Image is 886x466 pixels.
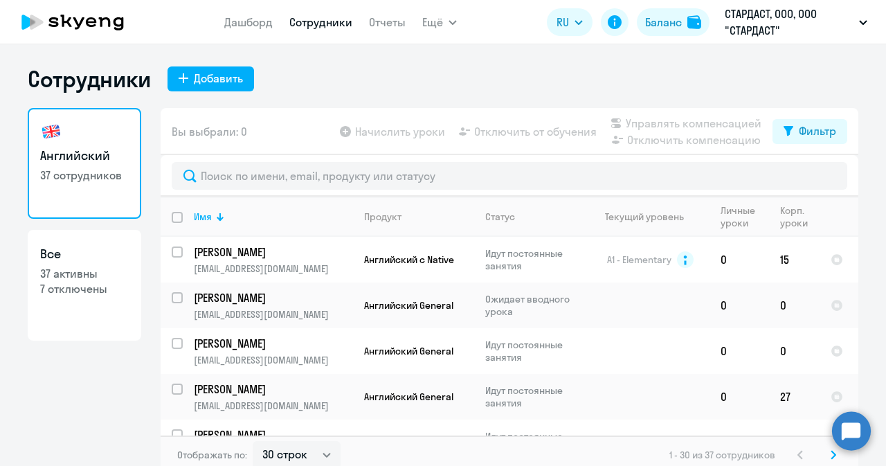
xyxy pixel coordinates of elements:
p: Идут постоянные занятия [485,430,580,455]
span: RU [557,14,569,30]
div: Имя [194,210,212,223]
td: 0 [709,283,769,328]
div: Имя [194,210,352,223]
p: [EMAIL_ADDRESS][DOMAIN_NAME] [194,400,352,412]
p: [PERSON_NAME] [194,427,350,442]
p: [EMAIL_ADDRESS][DOMAIN_NAME] [194,354,352,366]
a: Сотрудники [289,15,352,29]
div: Баланс [645,14,682,30]
p: [PERSON_NAME] [194,382,350,397]
div: Статус [485,210,515,223]
p: Идут постоянные занятия [485,384,580,409]
input: Поиск по имени, email, продукту или статусу [172,162,847,190]
p: Идут постоянные занятия [485,339,580,364]
a: Все37 активны7 отключены [28,230,141,341]
p: 37 активны [40,266,129,281]
p: [PERSON_NAME] [194,244,350,260]
div: Фильтр [799,123,836,139]
h1: Сотрудники [28,65,151,93]
button: Ещё [422,8,457,36]
div: Текущий уровень [605,210,684,223]
td: 0 [709,237,769,283]
td: 15 [769,237,820,283]
p: Идут постоянные занятия [485,247,580,272]
td: 0 [769,328,820,374]
p: [EMAIL_ADDRESS][DOMAIN_NAME] [194,308,352,321]
span: Английский с Native [364,253,454,266]
a: [PERSON_NAME] [194,244,352,260]
a: [PERSON_NAME] [194,382,352,397]
div: Личные уроки [721,204,768,229]
p: [PERSON_NAME] [194,336,350,351]
button: Балансbalance [637,8,709,36]
button: СТАРДАСТ, ООО, ООО "СТАРДАСТ" [718,6,874,39]
td: 0 [769,283,820,328]
span: Вы выбрали: 0 [172,123,247,140]
a: [PERSON_NAME] [194,427,352,442]
a: Английский37 сотрудников [28,108,141,219]
span: A1 - Elementary [607,253,671,266]
span: Английский General [364,391,453,403]
div: Продукт [364,210,401,223]
td: 0 [709,420,769,465]
p: 37 сотрудников [40,168,129,183]
h3: Английский [40,147,129,165]
span: Английский General [364,299,453,312]
a: [PERSON_NAME] [194,290,352,305]
span: 1 - 30 из 37 сотрудников [669,449,775,461]
div: Корп. уроки [780,204,819,229]
div: Добавить [194,70,243,87]
div: Текущий уровень [592,210,709,223]
button: Добавить [168,66,254,91]
td: 30 [769,420,820,465]
p: [PERSON_NAME] [194,290,350,305]
td: 0 [709,374,769,420]
p: Ожидает вводного урока [485,293,580,318]
p: 7 отключены [40,281,129,296]
a: Отчеты [369,15,406,29]
span: Ещё [422,14,443,30]
td: 0 [709,328,769,374]
button: Фильтр [772,119,847,144]
h3: Все [40,245,129,263]
a: Дашборд [224,15,273,29]
button: RU [547,8,593,36]
span: Отображать по: [177,449,247,461]
p: [EMAIL_ADDRESS][DOMAIN_NAME] [194,262,352,275]
p: СТАРДАСТ, ООО, ООО "СТАРДАСТ" [725,6,853,39]
img: balance [687,15,701,29]
a: [PERSON_NAME] [194,336,352,351]
span: Английский General [364,345,453,357]
td: 27 [769,374,820,420]
img: english [40,120,62,143]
